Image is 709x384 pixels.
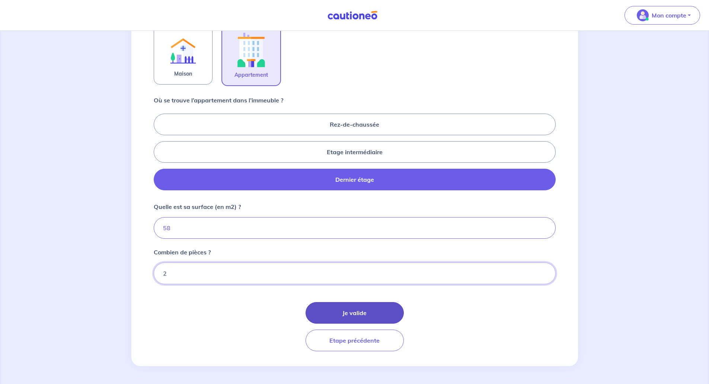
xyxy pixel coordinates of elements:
[154,263,556,284] input: Ex: 1
[154,96,283,105] p: Où se trouve l’appartement dans l’immeuble ?
[174,69,192,78] span: Maison
[625,6,700,25] button: illu_account_valid_menu.svgMon compte
[154,169,556,190] label: Dernier étage
[234,70,268,79] span: Appartement
[652,11,686,20] p: Mon compte
[154,248,211,257] p: Combien de pièces ?
[154,141,556,163] label: Etage intermédiaire
[154,114,556,135] label: Rez-de-chaussée
[306,330,404,351] button: Etape précédente
[637,9,649,21] img: illu_account_valid_menu.svg
[306,302,404,324] button: Je valide
[325,11,380,20] img: Cautioneo
[154,202,241,211] p: Quelle est sa surface (en m2) ?
[231,29,271,70] img: illu_apartment.svg
[154,217,556,239] input: Ex : 67
[163,29,203,69] img: illu_rent.svg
